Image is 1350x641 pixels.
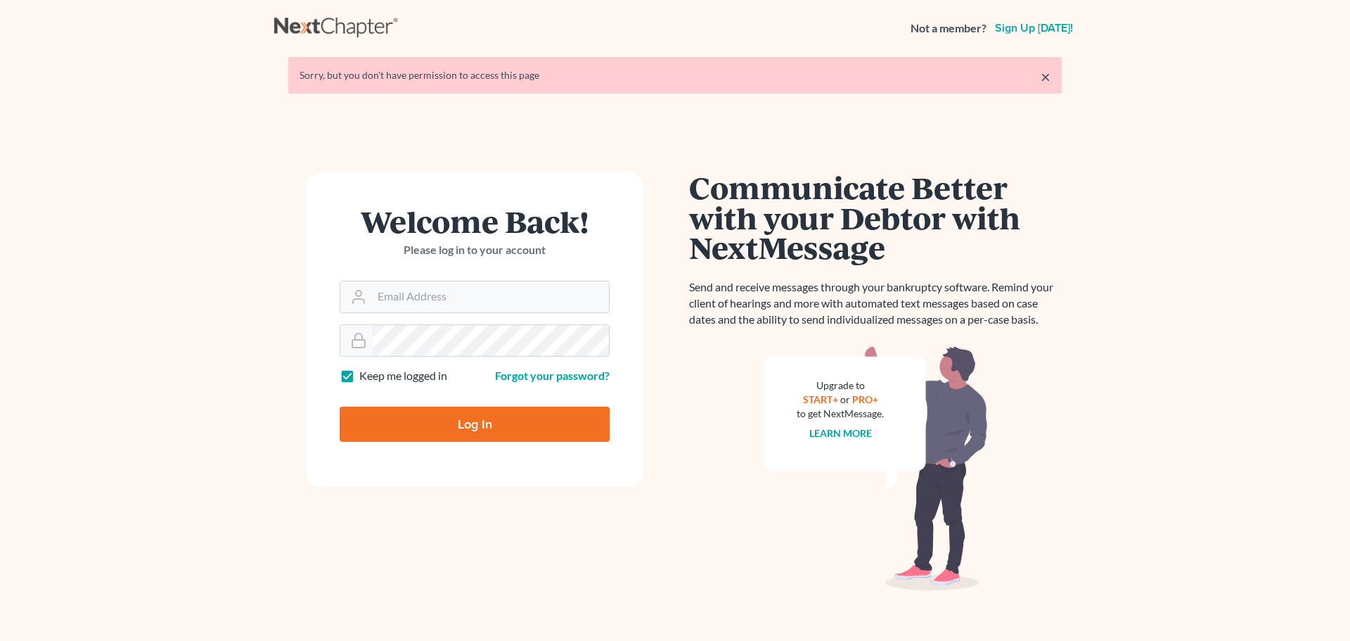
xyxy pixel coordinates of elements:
div: Sorry, but you don't have permission to access this page [300,68,1050,82]
div: Upgrade to [797,379,884,393]
label: Keep me logged in [359,368,447,384]
a: × [1041,68,1050,85]
p: Send and receive messages through your bankruptcy software. Remind your client of hearings and mo... [689,279,1062,328]
a: PRO+ [852,393,878,405]
a: Sign up [DATE]! [992,23,1076,34]
a: START+ [803,393,838,405]
p: Please log in to your account [340,242,610,258]
span: or [840,393,850,405]
input: Email Address [372,281,609,312]
h1: Communicate Better with your Debtor with NextMessage [689,172,1062,262]
h1: Welcome Back! [340,206,610,236]
input: Log In [340,407,610,442]
strong: Not a member? [911,20,986,37]
a: Learn more [809,427,872,439]
a: Forgot your password? [495,369,610,382]
div: to get NextMessage. [797,407,884,421]
img: nextmessage_bg-59042aed3d76b12b5cd301f8e5b87938c9018125f34e5fa2b7a6b67550977c72.svg [763,345,988,591]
